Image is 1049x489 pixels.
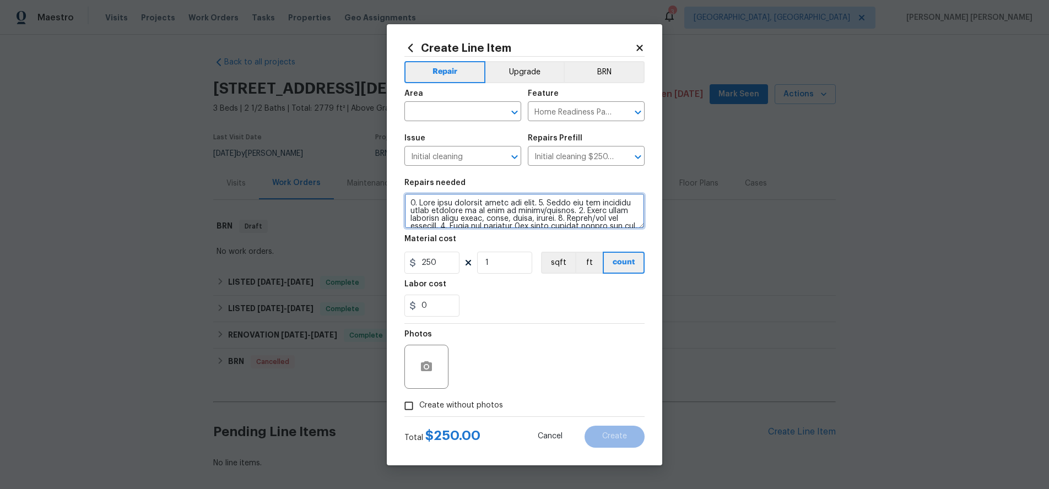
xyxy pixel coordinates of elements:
button: Upgrade [485,61,564,83]
h5: Issue [404,134,425,142]
span: $ 250.00 [425,429,480,442]
button: Open [630,149,646,165]
span: Cancel [538,432,563,441]
h5: Material cost [404,235,456,243]
h5: Photos [404,330,432,338]
h5: Repairs needed [404,179,466,187]
textarea: 0. Lore ipsu dolorsit ametc adi elit. 5. Seddo eiu tem incididu utlab etdolore ma al enim ad mini... [404,193,645,229]
button: Create [585,426,645,448]
button: Repair [404,61,485,83]
span: Create without photos [419,400,503,411]
div: Total [404,430,480,443]
h5: Labor cost [404,280,446,288]
button: Open [507,149,522,165]
span: Create [602,432,627,441]
button: Cancel [520,426,580,448]
button: BRN [564,61,645,83]
h5: Repairs Prefill [528,134,582,142]
button: Open [507,105,522,120]
h5: Feature [528,90,559,97]
h5: Area [404,90,423,97]
button: count [603,252,645,274]
button: ft [575,252,603,274]
h2: Create Line Item [404,42,635,54]
button: Open [630,105,646,120]
button: sqft [541,252,575,274]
